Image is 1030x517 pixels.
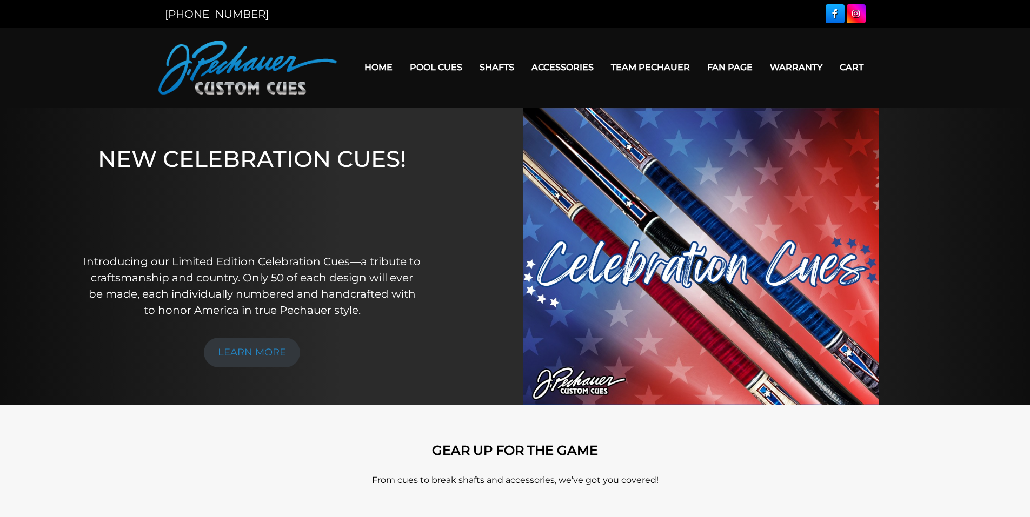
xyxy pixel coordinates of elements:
[432,442,598,458] strong: GEAR UP FOR THE GAME
[165,8,269,21] a: [PHONE_NUMBER]
[204,338,300,367] a: LEARN MORE
[356,53,401,81] a: Home
[158,41,337,95] img: Pechauer Custom Cues
[831,53,872,81] a: Cart
[207,474,823,487] p: From cues to break shafts and accessories, we’ve got you covered!
[602,53,699,81] a: Team Pechauer
[471,53,523,81] a: Shafts
[83,145,422,239] h1: NEW CELEBRATION CUES!
[401,53,471,81] a: Pool Cues
[83,253,422,318] p: Introducing our Limited Edition Celebration Cues—a tribute to craftsmanship and country. Only 50 ...
[761,53,831,81] a: Warranty
[699,53,761,81] a: Fan Page
[523,53,602,81] a: Accessories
